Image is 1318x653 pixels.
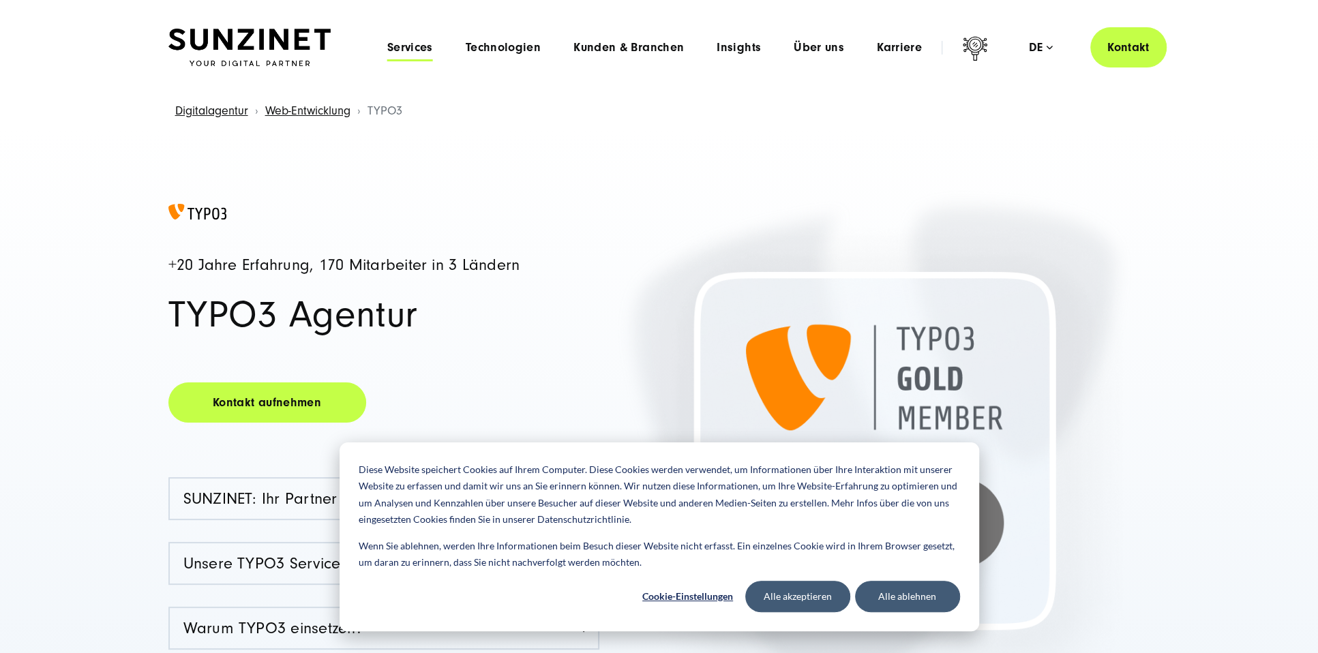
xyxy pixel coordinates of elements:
a: Kontakt [1090,27,1167,67]
p: Diese Website speichert Cookies auf Ihrem Computer. Diese Cookies werden verwendet, um Informatio... [359,461,960,528]
a: Technologien [466,41,541,55]
a: Web-Entwicklung [265,104,350,118]
button: Cookie-Einstellungen [635,581,740,612]
a: Warum TYPO3 einsetzen? [170,608,598,648]
a: Unsere TYPO3 Services [170,543,598,583]
a: Kontakt aufnehmen [168,382,366,423]
span: TYPO3 [368,104,402,118]
p: Wenn Sie ablehnen, werden Ihre Informationen beim Besuch dieser Website nicht erfasst. Ein einzel... [359,538,960,571]
a: SUNZINET: Ihr Partner für TYPO3-Implementierung [170,479,598,519]
h4: +20 Jahre Erfahrung, 170 Mitarbeiter in 3 Ländern [168,257,599,274]
a: Digitalagentur [175,104,248,118]
a: Kunden & Branchen [573,41,684,55]
a: Insights [717,41,761,55]
h1: TYPO3 Agentur [168,296,599,334]
img: TYPO3 Agentur Logo farbig [168,204,226,220]
a: Über uns [794,41,844,55]
a: Services [387,41,433,55]
a: Karriere [877,41,922,55]
div: de [1029,41,1053,55]
img: SUNZINET Full Service Digital Agentur [168,29,331,67]
button: Alle akzeptieren [745,581,850,612]
div: Cookie banner [340,442,979,631]
button: Alle ablehnen [855,581,960,612]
